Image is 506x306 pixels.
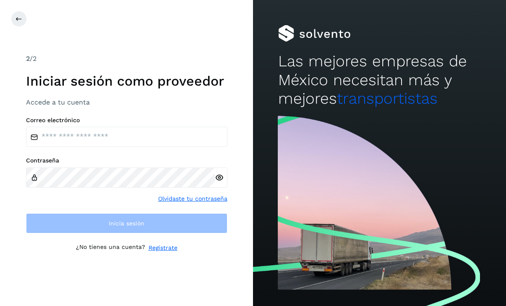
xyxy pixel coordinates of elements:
[278,52,480,108] h2: Las mejores empresas de México necesitan más y mejores
[158,194,227,203] a: Olvidaste tu contraseña
[337,89,438,107] span: transportistas
[26,73,227,89] h1: Iniciar sesión como proveedor
[76,243,145,252] p: ¿No tienes una cuenta?
[149,243,177,252] a: Regístrate
[26,157,227,164] label: Contraseña
[26,98,227,106] h3: Accede a tu cuenta
[109,220,144,226] span: Inicia sesión
[26,213,227,233] button: Inicia sesión
[26,117,227,124] label: Correo electrónico
[26,55,30,63] span: 2
[26,54,227,64] div: /2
